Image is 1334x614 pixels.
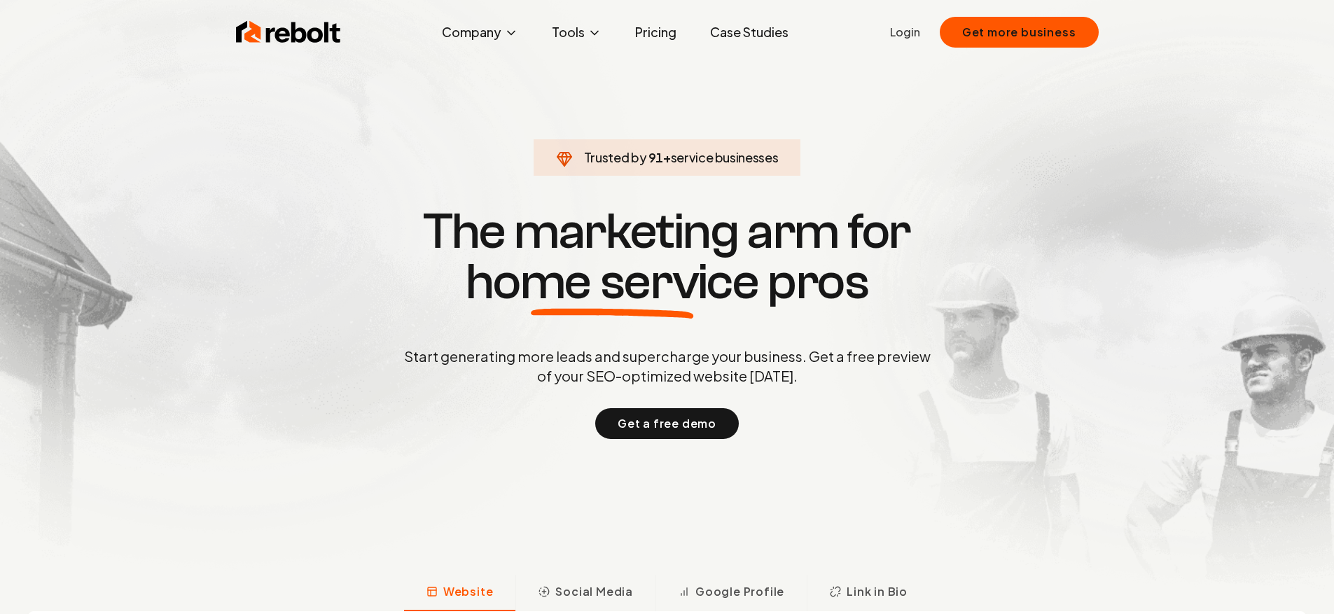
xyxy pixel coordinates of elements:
[648,148,663,167] span: 91
[671,149,779,165] span: service businesses
[443,583,494,600] span: Website
[584,149,646,165] span: Trusted by
[431,18,529,46] button: Company
[695,583,784,600] span: Google Profile
[847,583,908,600] span: Link in Bio
[541,18,613,46] button: Tools
[331,207,1003,307] h1: The marketing arm for pros
[699,18,800,46] a: Case Studies
[807,575,930,611] button: Link in Bio
[515,575,655,611] button: Social Media
[655,575,807,611] button: Google Profile
[555,583,633,600] span: Social Media
[236,18,341,46] img: Rebolt Logo
[663,149,671,165] span: +
[890,24,920,41] a: Login
[595,408,739,439] button: Get a free demo
[940,17,1099,48] button: Get more business
[404,575,516,611] button: Website
[401,347,933,386] p: Start generating more leads and supercharge your business. Get a free preview of your SEO-optimiz...
[466,257,759,307] span: home service
[624,18,688,46] a: Pricing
